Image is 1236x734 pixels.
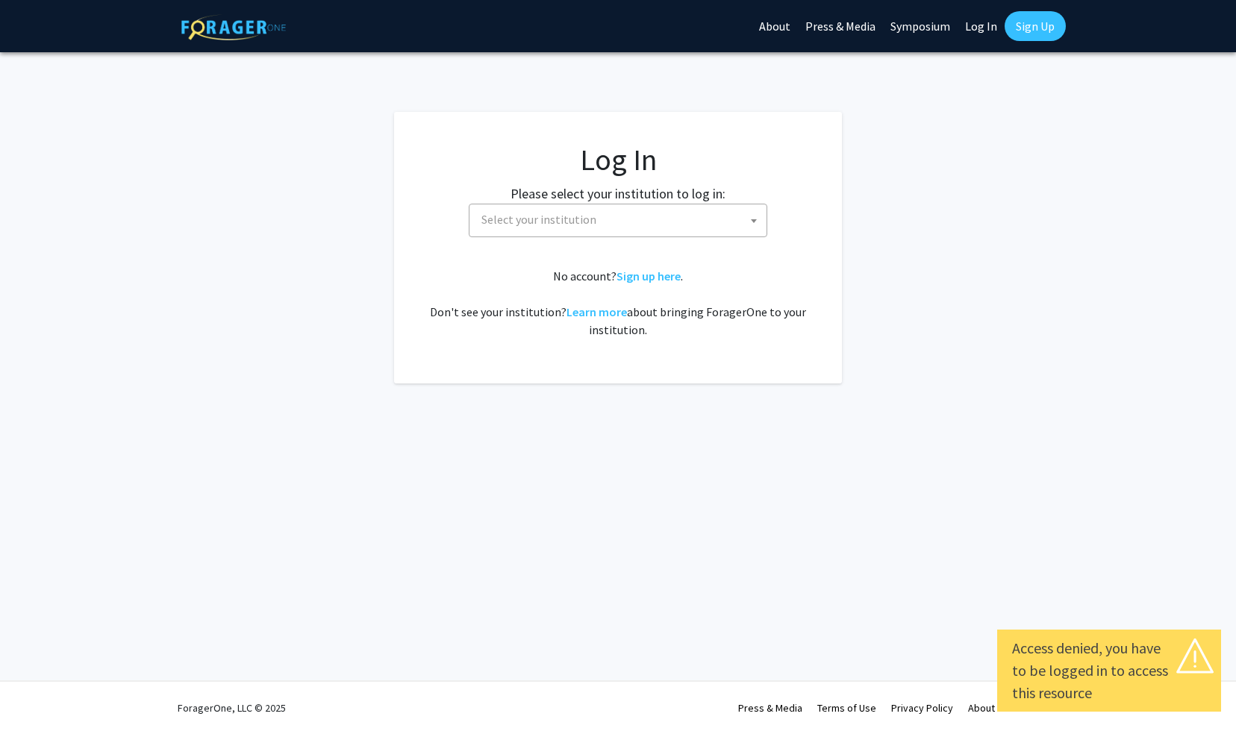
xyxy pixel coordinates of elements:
[891,701,953,715] a: Privacy Policy
[181,14,286,40] img: ForagerOne Logo
[817,701,876,715] a: Terms of Use
[617,269,681,283] a: Sign up here
[1005,11,1066,41] a: Sign Up
[424,267,812,339] div: No account? . Don't see your institution? about bringing ForagerOne to your institution.
[481,212,596,227] span: Select your institution
[424,142,812,178] h1: Log In
[511,183,725,204] label: Please select your institution to log in:
[968,701,995,715] a: About
[469,204,767,237] span: Select your institution
[475,204,767,235] span: Select your institution
[566,304,627,319] a: Learn more about bringing ForagerOne to your institution
[1012,637,1206,704] div: Access denied, you have to be logged in to access this resource
[178,682,286,734] div: ForagerOne, LLC © 2025
[738,701,802,715] a: Press & Media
